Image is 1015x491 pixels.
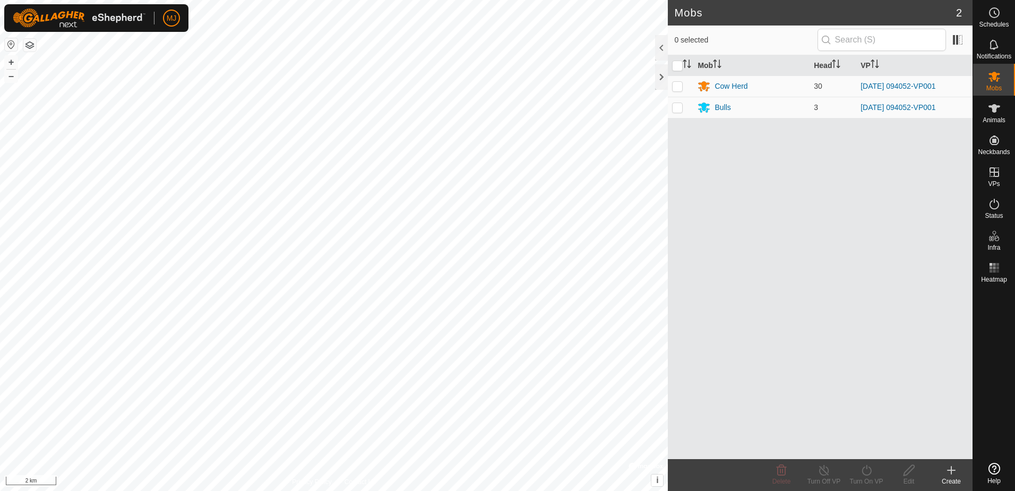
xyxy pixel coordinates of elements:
p-sorticon: Activate to sort [832,61,840,70]
span: Neckbands [978,149,1010,155]
th: Mob [693,55,810,76]
span: 0 selected [674,35,817,46]
span: Help [987,478,1001,484]
div: Bulls [715,102,730,113]
a: Help [973,459,1015,488]
span: Notifications [977,53,1011,60]
span: VPs [988,181,1000,187]
span: Mobs [986,85,1002,91]
span: Heatmap [981,276,1007,283]
span: 2 [956,5,962,21]
a: Contact Us [345,477,376,487]
span: MJ [167,13,177,24]
p-sorticon: Activate to sort [683,61,691,70]
h2: Mobs [674,6,956,19]
th: Head [810,55,856,76]
a: Privacy Policy [292,477,332,487]
p-sorticon: Activate to sort [713,61,721,70]
span: Animals [983,117,1005,123]
span: Schedules [979,21,1009,28]
span: Infra [987,244,1000,251]
span: Status [985,213,1003,219]
span: Delete [772,478,791,485]
span: i [656,476,658,485]
button: – [5,70,18,82]
input: Search (S) [818,29,946,51]
div: Cow Herd [715,81,747,92]
button: i [651,475,663,486]
div: Turn Off VP [803,477,845,486]
div: Turn On VP [845,477,888,486]
a: [DATE] 094052-VP001 [861,82,935,90]
div: Create [930,477,973,486]
span: 3 [814,103,818,112]
th: VP [856,55,973,76]
button: Reset Map [5,38,18,51]
a: [DATE] 094052-VP001 [861,103,935,112]
p-sorticon: Activate to sort [871,61,879,70]
span: 30 [814,82,822,90]
button: Map Layers [23,39,36,52]
img: Gallagher Logo [13,9,145,28]
button: + [5,56,18,69]
div: Edit [888,477,930,486]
